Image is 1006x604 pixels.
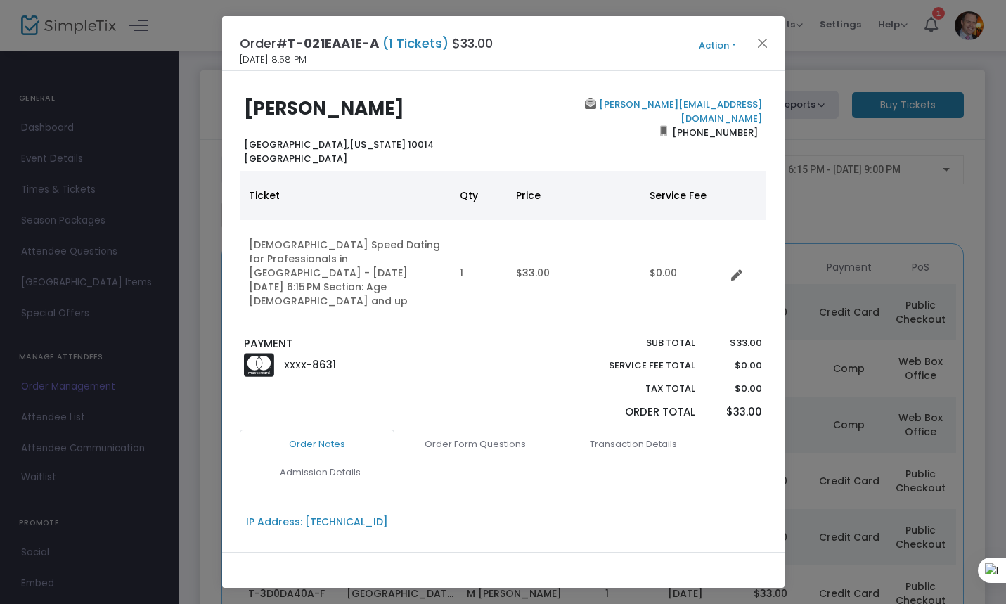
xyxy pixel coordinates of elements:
button: Action [676,38,760,53]
span: XXXX [284,359,307,371]
p: PAYMENT [244,336,496,352]
p: $33.00 [709,404,762,420]
th: Price [508,171,641,220]
span: [PHONE_NUMBER] [667,121,762,143]
a: Admission Details [243,458,398,487]
p: Tax Total [576,382,696,396]
p: $0.00 [709,382,762,396]
td: [DEMOGRAPHIC_DATA] Speed Dating for Professionals in [GEOGRAPHIC_DATA] - [DATE] [DATE] 6:15 PM Se... [240,220,451,326]
th: Service Fee [641,171,726,220]
th: Qty [451,171,508,220]
span: (1 Tickets) [379,34,452,52]
p: $33.00 [709,336,762,350]
b: [US_STATE] 10014 [GEOGRAPHIC_DATA] [244,138,434,165]
td: $33.00 [508,220,641,326]
b: [PERSON_NAME] [244,96,404,121]
a: Order Notes [240,430,394,459]
button: Close [753,34,771,52]
p: Order Total [576,404,696,420]
p: Sub total [576,336,696,350]
p: $0.00 [709,359,762,373]
span: T-021EAA1E-A [288,34,379,52]
div: IP Address: [TECHNICAL_ID] [246,515,388,529]
div: Data table [240,171,766,326]
a: Transaction Details [556,430,711,459]
span: [DATE] 8:58 PM [240,53,307,67]
td: 1 [451,220,508,326]
td: $0.00 [641,220,726,326]
th: Ticket [240,171,451,220]
span: -8631 [307,357,336,372]
a: [PERSON_NAME][EMAIL_ADDRESS][DOMAIN_NAME] [596,98,762,125]
a: Order Form Questions [398,430,553,459]
h4: Order# $33.00 [240,34,493,53]
span: [GEOGRAPHIC_DATA], [244,138,349,151]
p: Service Fee Total [576,359,696,373]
